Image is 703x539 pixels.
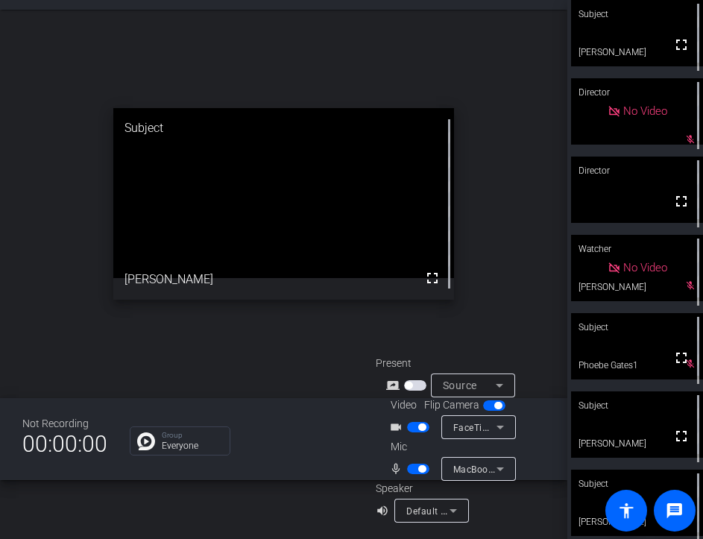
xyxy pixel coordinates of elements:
[453,421,606,433] span: FaceTime HD Camera (C4E1:9BFB)
[443,379,477,391] span: Source
[571,313,703,341] div: Subject
[22,416,107,432] div: Not Recording
[571,470,703,498] div: Subject
[22,426,107,462] span: 00:00:00
[386,376,404,394] mat-icon: screen_share_outline
[376,439,525,455] div: Mic
[623,104,667,118] span: No Video
[617,502,635,520] mat-icon: accessibility
[389,418,407,436] mat-icon: videocam_outline
[672,427,690,445] mat-icon: fullscreen
[571,157,703,185] div: Director
[389,460,407,478] mat-icon: mic_none
[424,397,479,413] span: Flip Camera
[672,36,690,54] mat-icon: fullscreen
[623,261,667,274] span: No Video
[571,235,703,263] div: Watcher
[391,397,417,413] span: Video
[376,356,525,371] div: Present
[453,463,602,475] span: MacBook Air Microphone (Built-in)
[672,192,690,210] mat-icon: fullscreen
[666,502,684,520] mat-icon: message
[376,481,465,497] div: Speaker
[137,432,155,450] img: Chat Icon
[113,108,454,148] div: Subject
[571,78,703,107] div: Director
[406,505,583,517] span: Default - MacBook Air Speakers (Built-in)
[376,502,394,520] mat-icon: volume_up
[672,349,690,367] mat-icon: fullscreen
[162,441,222,450] p: Everyone
[423,269,441,287] mat-icon: fullscreen
[162,432,222,439] p: Group
[571,391,703,420] div: Subject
